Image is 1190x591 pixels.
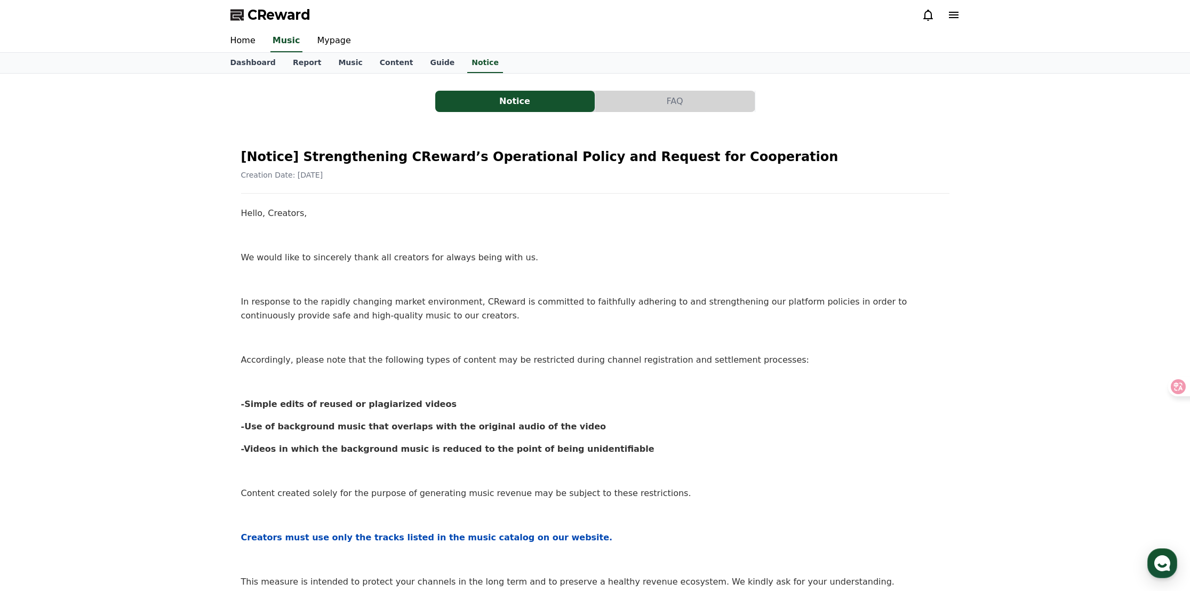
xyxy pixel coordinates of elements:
[241,421,606,432] strong: -Use of background music that overlaps with the original audio of the video
[222,53,284,73] a: Dashboard
[241,575,949,589] p: This measure is intended to protect your channels in the long term and to preserve a healthy reve...
[241,353,949,367] p: Accordingly, please note that the following types of content may be restricted during channel reg...
[435,91,595,112] button: Notice
[222,30,264,52] a: Home
[595,91,755,112] button: FAQ
[241,532,613,542] strong: Creators must use only the tracks listed in the music catalog on our website.
[467,53,503,73] a: Notice
[241,171,323,179] span: Creation Date: [DATE]
[241,148,949,165] h2: [Notice] Strengthening CReward’s Operational Policy and Request for Cooperation
[241,295,949,322] p: In response to the rapidly changing market environment, CReward is committed to faithfully adheri...
[421,53,463,73] a: Guide
[241,206,949,220] p: Hello, Creators,
[241,251,949,265] p: We would like to sincerely thank all creators for always being with us.
[241,399,457,409] strong: -Simple edits of reused or plagiarized videos
[270,30,302,52] a: Music
[230,6,310,23] a: CReward
[247,6,310,23] span: CReward
[309,30,360,52] a: Mypage
[241,444,654,454] strong: -Videos in which the background music is reduced to the point of being unidentifiable
[371,53,422,73] a: Content
[241,486,949,500] p: Content created solely for the purpose of generating music revenue may be subject to these restri...
[284,53,330,73] a: Report
[595,91,755,112] a: FAQ
[330,53,371,73] a: Music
